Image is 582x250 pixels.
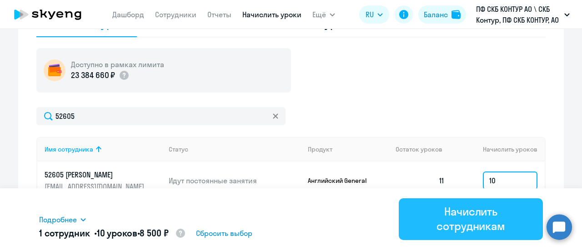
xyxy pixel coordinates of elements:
[196,228,252,239] span: Сбросить выбор
[359,5,389,24] button: RU
[140,227,168,239] span: 8 500 ₽
[45,170,146,180] p: 52605 [PERSON_NAME]
[312,9,326,20] span: Ещё
[45,145,93,153] div: Имя сотрудника
[45,181,146,191] p: [EMAIL_ADDRESS][DOMAIN_NAME]
[71,69,115,81] p: 23 384 660 ₽
[112,10,144,19] a: Дашборд
[39,214,77,225] span: Подробнее
[39,227,186,240] h5: 1 сотрудник • •
[424,9,448,20] div: Баланс
[308,145,332,153] div: Продукт
[169,176,301,186] p: Идут постоянные занятия
[207,10,231,19] a: Отчеты
[366,9,374,20] span: RU
[308,176,376,185] p: Английский General
[396,145,442,153] span: Остаток уроков
[308,145,389,153] div: Продукт
[45,170,161,191] a: 52605 [PERSON_NAME][EMAIL_ADDRESS][DOMAIN_NAME]
[71,59,164,69] h5: Доступно в рамках лимита
[399,198,543,240] button: Начислить сотрудникам
[452,10,461,19] img: balance
[169,145,301,153] div: Статус
[472,4,574,25] button: ПФ СКБ КОНТУР АО \ СКБ Контур, ПФ СКБ КОНТУР, АО
[242,10,301,19] a: Начислить уроки
[418,5,466,24] button: Балансbalance
[45,145,161,153] div: Имя сотрудника
[452,137,545,162] th: Начислить уроков
[476,4,561,25] p: ПФ СКБ КОНТУР АО \ СКБ Контур, ПФ СКБ КОНТУР, АО
[36,107,286,125] input: Поиск по имени, email, продукту или статусу
[44,59,65,81] img: wallet-circle.png
[396,145,452,153] div: Остаток уроков
[97,227,137,239] span: 10 уроков
[312,5,335,24] button: Ещё
[155,10,196,19] a: Сотрудники
[169,145,188,153] div: Статус
[411,204,530,233] div: Начислить сотрудникам
[388,162,452,200] td: 11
